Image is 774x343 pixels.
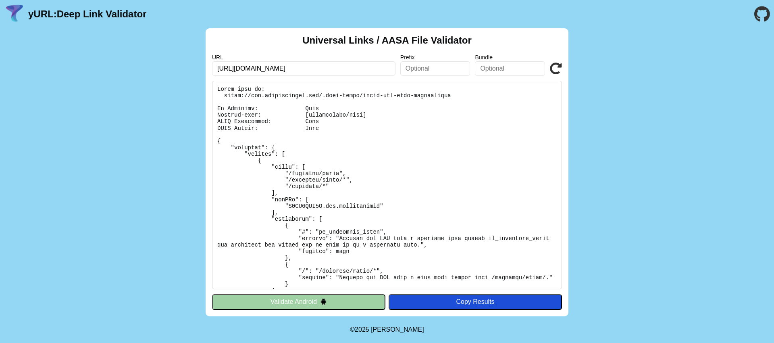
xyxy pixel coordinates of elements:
pre: Lorem ipsu do: sitam://con.adipiscingel.sed/.doei-tempo/incid-utl-etdo-magnaaliqua En Adminimv: Q... [212,81,562,289]
label: URL [212,54,395,61]
h2: Universal Links / AASA File Validator [302,35,472,46]
label: Bundle [475,54,545,61]
label: Prefix [400,54,470,61]
input: Optional [400,61,470,76]
a: Michael Ibragimchayev's Personal Site [371,326,424,333]
span: 2025 [355,326,369,333]
input: Required [212,61,395,76]
footer: © [350,316,424,343]
img: droidIcon.svg [320,298,327,305]
img: yURL Logo [4,4,25,25]
button: Validate Android [212,294,385,310]
a: yURL:Deep Link Validator [28,8,146,20]
input: Optional [475,61,545,76]
div: Copy Results [393,298,558,305]
button: Copy Results [389,294,562,310]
